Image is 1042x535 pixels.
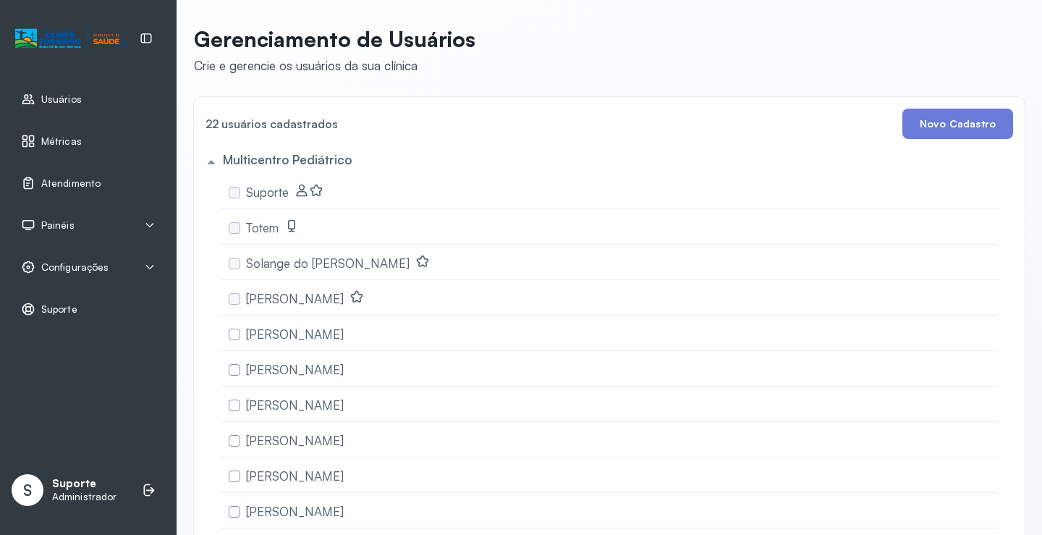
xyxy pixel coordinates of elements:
[41,135,82,148] span: Métricas
[41,177,101,190] span: Atendimento
[246,433,344,448] span: [PERSON_NAME]
[41,219,75,232] span: Painéis
[246,291,344,306] span: [PERSON_NAME]
[41,261,109,274] span: Configurações
[21,176,156,190] a: Atendimento
[246,397,344,413] span: [PERSON_NAME]
[246,468,344,484] span: [PERSON_NAME]
[902,109,1013,139] button: Novo Cadastro
[52,477,117,491] p: Suporte
[223,152,352,167] h5: Multicentro Pediátrico
[41,303,77,316] span: Suporte
[206,114,338,134] h4: 22 usuários cadastrados
[246,362,344,377] span: [PERSON_NAME]
[246,504,344,519] span: [PERSON_NAME]
[52,491,117,503] p: Administrador
[246,256,410,271] span: Solange do [PERSON_NAME]
[194,26,475,52] p: Gerenciamento de Usuários
[21,134,156,148] a: Métricas
[246,220,279,235] span: Totem
[246,185,289,200] span: Suporte
[246,327,344,342] span: [PERSON_NAME]
[21,92,156,106] a: Usuários
[41,93,82,106] span: Usuários
[194,58,475,73] div: Crie e gerencie os usuários da sua clínica
[15,27,119,51] img: Logotipo do estabelecimento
